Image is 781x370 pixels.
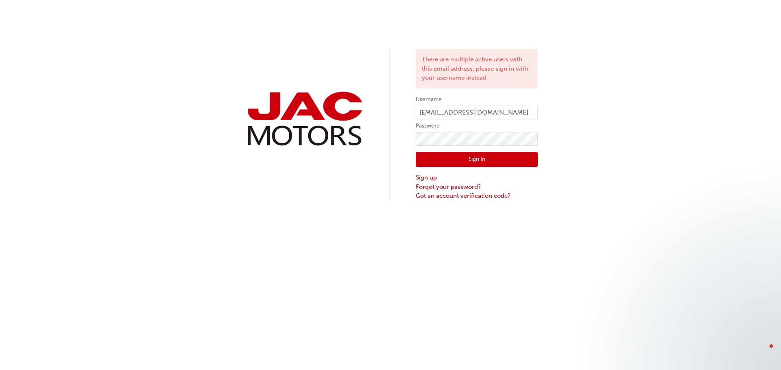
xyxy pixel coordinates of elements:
[416,173,538,182] a: Sign up
[416,182,538,192] a: Forgot your password?
[416,106,538,119] input: Username
[753,342,773,362] iframe: Intercom live chat
[243,89,365,149] img: jac-portal
[416,121,538,131] label: Password
[416,95,538,104] label: Username
[416,191,538,201] a: Got an account verification code?
[416,49,538,89] div: There are multiple active users with this email address, please sign in with your username instead
[416,152,538,167] button: Sign In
